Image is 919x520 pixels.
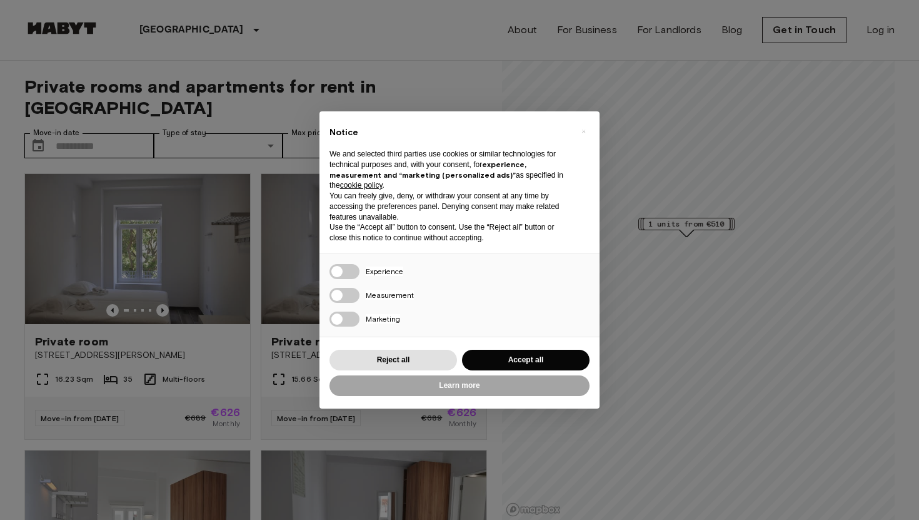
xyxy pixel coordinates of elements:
span: Measurement [366,290,414,300]
p: We and selected third parties use cookies or similar technologies for technical purposes and, wit... [329,149,570,191]
p: Use the “Accept all” button to consent. Use the “Reject all” button or close this notice to conti... [329,222,570,243]
button: Reject all [329,350,457,370]
button: Learn more [329,375,590,396]
span: Experience [366,267,403,276]
button: Close this notice [573,121,593,141]
h2: Notice [329,126,570,139]
p: You can freely give, deny, or withdraw your consent at any time by accessing the preferences pane... [329,191,570,222]
a: cookie policy [340,181,383,190]
strong: experience, measurement and “marketing (personalized ads)” [329,160,526,180]
span: × [581,124,586,139]
button: Accept all [462,350,590,370]
span: Marketing [366,314,400,324]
